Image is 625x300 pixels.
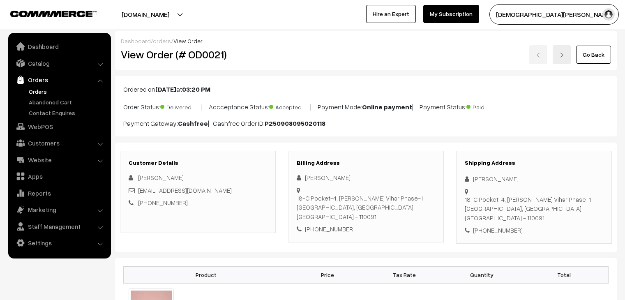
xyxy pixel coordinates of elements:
span: Accepted [269,101,310,111]
a: Catalog [10,56,108,71]
div: [PHONE_NUMBER] [297,224,435,234]
div: [PERSON_NAME] [465,174,603,184]
div: 18-C Pocket-4, [PERSON_NAME] Vihar Phase-1 [GEOGRAPHIC_DATA], [GEOGRAPHIC_DATA], [GEOGRAPHIC_DATA... [297,194,435,222]
h3: Customer Details [129,159,267,166]
a: Dashboard [121,37,151,44]
span: Delivered [160,101,201,111]
img: right-arrow.png [559,53,564,58]
p: Payment Gateway: | Cashfree Order ID: [123,118,609,128]
div: [PHONE_NUMBER] [465,226,603,235]
a: Contact Enquires [27,108,108,117]
th: Quantity [443,266,520,283]
a: Reports [10,186,108,201]
b: [DATE] [155,85,176,93]
h2: View Order (# OD0021) [121,48,276,61]
img: user [602,8,615,21]
b: Online payment [362,103,412,111]
a: Settings [10,235,108,250]
button: [DOMAIN_NAME] [93,4,198,25]
a: Orders [10,72,108,87]
a: COMMMERCE [10,8,82,18]
a: Go Back [576,46,611,64]
span: Paid [466,101,507,111]
a: Website [10,152,108,167]
th: Product [124,266,289,283]
a: Orders [27,87,108,96]
a: Marketing [10,202,108,217]
span: [PERSON_NAME] [138,174,184,181]
b: 03:20 PM [182,85,210,93]
b: P250908095020118 [265,119,325,127]
a: orders [153,37,171,44]
th: Price [289,266,366,283]
a: Dashboard [10,39,108,54]
a: [EMAIL_ADDRESS][DOMAIN_NAME] [138,187,232,194]
a: Staff Management [10,219,108,234]
a: WebPOS [10,119,108,134]
p: Ordered on at [123,84,609,94]
th: Total [520,266,609,283]
img: COMMMERCE [10,11,97,17]
p: Order Status: | Accceptance Status: | Payment Mode: | Payment Status: [123,101,609,112]
a: [PHONE_NUMBER] [138,199,188,206]
a: Apps [10,169,108,184]
h3: Billing Address [297,159,435,166]
a: Abandoned Cart [27,98,108,106]
button: [DEMOGRAPHIC_DATA][PERSON_NAME] [489,4,619,25]
a: Customers [10,136,108,150]
div: / / [121,37,611,45]
th: Tax Rate [366,266,443,283]
a: My Subscription [423,5,479,23]
span: View Order [173,37,203,44]
a: Hire an Expert [366,5,416,23]
b: Cashfree [178,119,208,127]
h3: Shipping Address [465,159,603,166]
div: 18-C Pocket-4, [PERSON_NAME] Vihar Phase-1 [GEOGRAPHIC_DATA], [GEOGRAPHIC_DATA], [GEOGRAPHIC_DATA... [465,195,603,223]
div: [PERSON_NAME] [297,173,435,182]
